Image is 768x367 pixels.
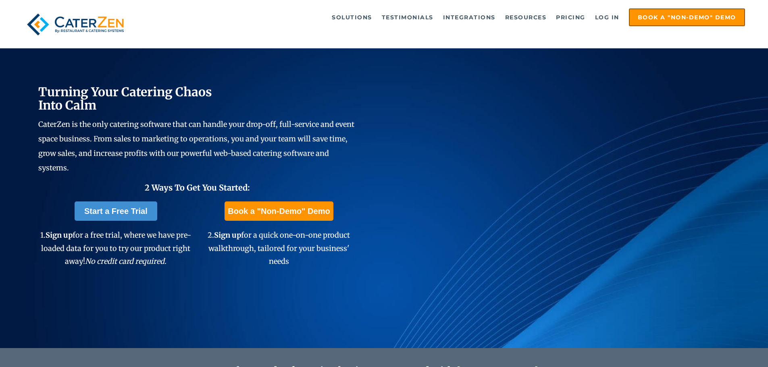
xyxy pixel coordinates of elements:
span: 1. for a free trial, where we have pre-loaded data for you to try our product right away! [40,230,191,266]
iframe: Help widget launcher [696,336,759,358]
a: Resources [501,9,551,25]
a: Testimonials [378,9,437,25]
a: Solutions [328,9,376,25]
a: Book a "Non-Demo" Demo [225,201,333,221]
em: No credit card required. [85,257,167,266]
span: CaterZen is the only catering software that can handle your drop-off, full-service and event spac... [38,120,354,172]
a: Start a Free Trial [75,201,157,221]
div: Navigation Menu [146,8,745,26]
a: Integrations [439,9,500,25]
a: Pricing [552,9,589,25]
span: Turning Your Catering Chaos Into Calm [38,84,212,113]
span: Sign up [214,230,241,240]
a: Book a "Non-Demo" Demo [629,8,745,26]
span: 2. for a quick one-on-one product walkthrough, tailored for your business' needs [208,230,350,266]
span: Sign up [46,230,73,240]
span: 2 Ways To Get You Started: [145,182,250,193]
img: caterzen [23,8,128,40]
a: Log in [591,9,623,25]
